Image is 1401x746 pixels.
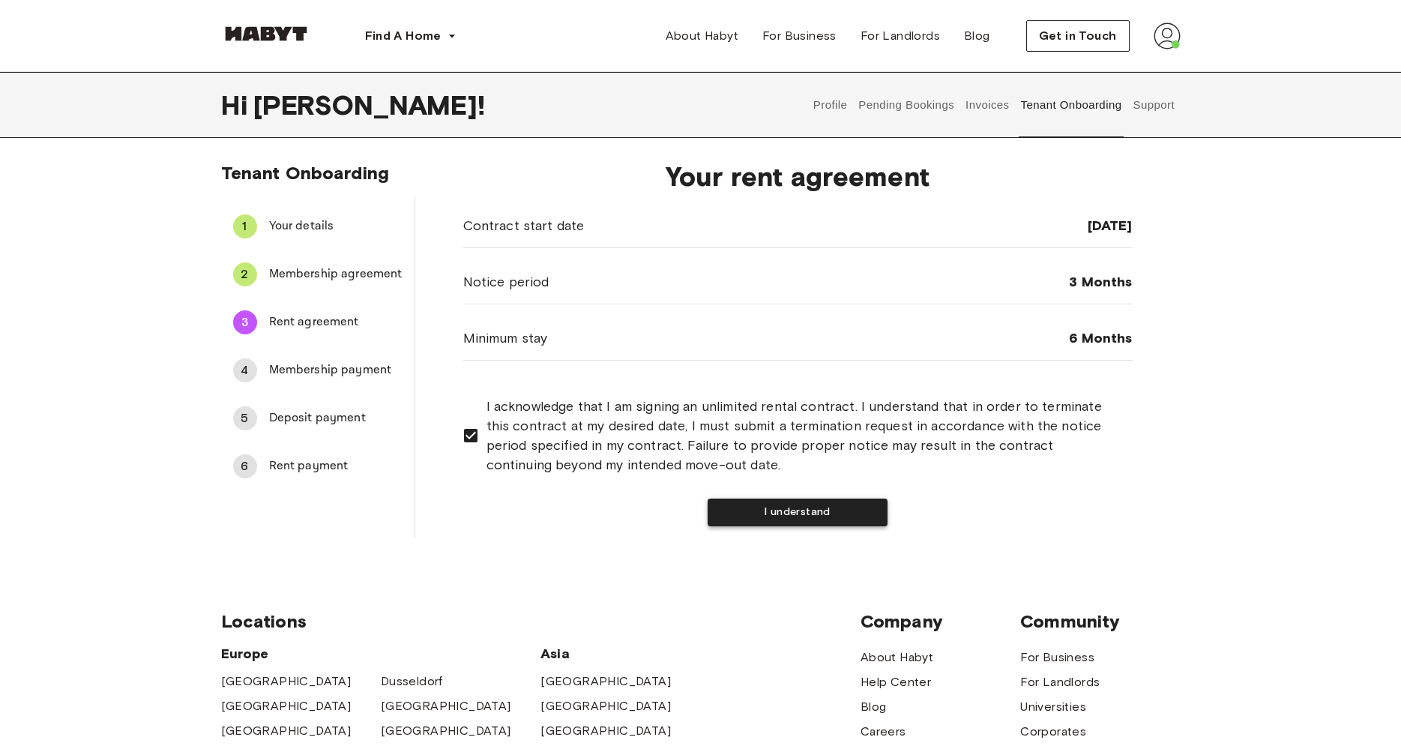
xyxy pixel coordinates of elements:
div: 1Your details [221,208,415,244]
a: For Business [1020,649,1094,667]
div: 5 [233,406,257,430]
span: Rent payment [269,457,403,475]
a: Universities [1020,698,1086,716]
div: 3 [233,310,257,334]
div: 2Membership agreement [221,256,415,292]
button: I understand [708,499,888,526]
span: Your details [269,217,403,235]
span: Rent agreement [269,313,403,331]
button: Get in Touch [1026,20,1130,52]
span: Get in Touch [1039,27,1117,45]
span: Contract start date [463,216,585,235]
span: Hi [221,89,253,121]
div: 1 [233,214,257,238]
span: Tenant Onboarding [221,162,390,184]
a: [GEOGRAPHIC_DATA] [221,697,352,715]
a: For Business [750,21,849,51]
div: 4Membership payment [221,352,415,388]
span: Deposit payment [269,409,403,427]
button: Support [1131,72,1177,138]
a: About Habyt [861,649,933,667]
span: [PERSON_NAME] ! [253,89,485,121]
a: [GEOGRAPHIC_DATA] [221,722,352,740]
span: 3 Months [1069,273,1132,291]
a: [GEOGRAPHIC_DATA] [381,697,511,715]
button: Pending Bookings [857,72,956,138]
a: [GEOGRAPHIC_DATA] [381,722,511,740]
button: Invoices [964,72,1011,138]
span: [DATE] [1088,217,1133,235]
span: Company [861,610,1020,633]
div: 5Deposit payment [221,400,415,436]
span: Blog [964,27,990,45]
span: Community [1020,610,1180,633]
a: For Landlords [1020,673,1100,691]
span: Minimum stay [463,328,548,348]
a: Help Center [861,673,931,691]
a: Careers [861,723,906,741]
span: Europe [221,645,541,663]
span: For Business [762,27,837,45]
a: Blog [861,698,887,716]
a: [GEOGRAPHIC_DATA] [540,673,671,691]
a: Corporates [1020,723,1086,741]
div: 2 [233,262,257,286]
a: [GEOGRAPHIC_DATA] [540,722,671,740]
a: [GEOGRAPHIC_DATA] [221,673,352,691]
div: 6 [233,454,257,478]
span: Membership payment [269,361,403,379]
a: Dusseldorf [381,673,443,691]
div: 4 [233,358,257,382]
a: About Habyt [654,21,750,51]
span: For Landlords [861,27,940,45]
span: About Habyt [666,27,738,45]
span: Membership agreement [269,265,403,283]
span: 6 Months [1069,329,1132,347]
div: 3Rent agreement [221,304,415,340]
a: [GEOGRAPHIC_DATA] [540,697,671,715]
div: user profile tabs [807,72,1180,138]
a: For Landlords [849,21,952,51]
div: 6Rent payment [221,448,415,484]
button: Find A Home [353,21,468,51]
span: Your rent agreement [463,160,1133,192]
span: I acknowledge that I am signing an unlimited rental contract. I understand that in order to termi... [486,397,1121,475]
span: Asia [540,645,700,663]
button: Tenant Onboarding [1019,72,1124,138]
img: avatar [1154,22,1181,49]
span: Locations [221,610,861,633]
button: Profile [811,72,849,138]
span: Find A Home [365,27,442,45]
a: Blog [952,21,1002,51]
img: Habyt [221,26,311,41]
span: Notice period [463,272,549,292]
